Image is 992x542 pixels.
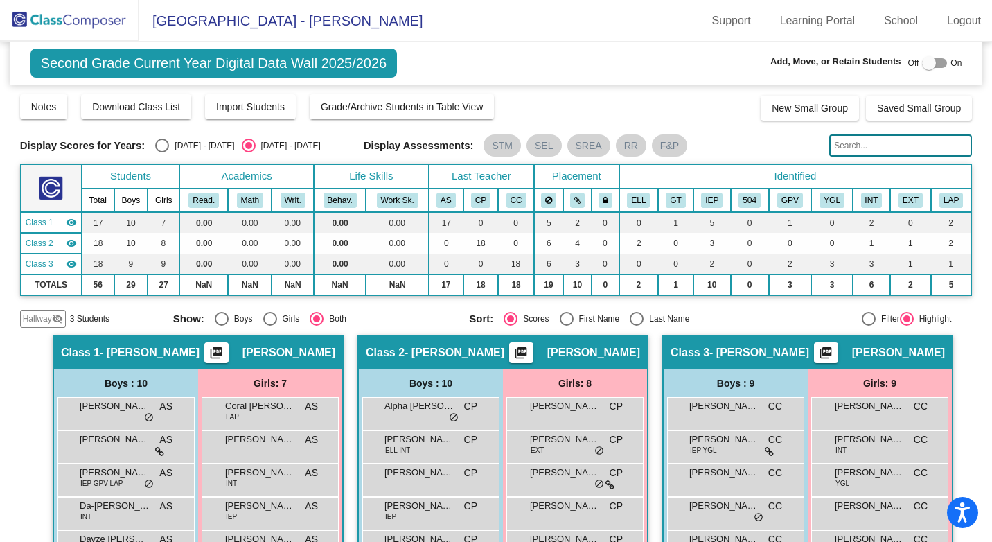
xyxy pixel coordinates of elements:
[148,274,179,295] td: 27
[777,193,803,208] button: GPV
[159,432,172,447] span: AS
[936,10,992,32] a: Logout
[530,466,599,480] span: [PERSON_NAME]
[761,96,859,121] button: New Small Group
[80,478,123,489] span: IEP GPV LAP
[179,212,228,233] td: 0.00
[769,233,812,254] td: 0
[658,212,693,233] td: 1
[563,274,592,295] td: 10
[70,313,109,325] span: 3 Students
[52,313,63,324] mat-icon: visibility_off
[769,10,867,32] a: Learning Portal
[772,103,848,114] span: New Small Group
[811,254,853,274] td: 3
[709,346,809,360] span: - [PERSON_NAME]
[829,134,972,157] input: Search...
[914,313,952,325] div: Highlight
[950,57,962,69] span: On
[890,189,931,212] th: Extrovert
[835,499,904,513] span: [PERSON_NAME]
[324,313,346,325] div: Both
[364,139,474,152] span: Display Assessments:
[652,134,687,157] mat-chip: F&P
[21,254,82,274] td: Christy Cooper - Cooper
[179,274,228,295] td: NaN
[30,49,398,78] span: Second Grade Current Year Digital Data Wall 2025/2026
[225,466,294,480] span: [PERSON_NAME]
[531,445,544,455] span: EXT
[835,445,847,455] span: INT
[592,233,619,254] td: 0
[148,189,179,212] th: Girls
[366,212,429,233] td: 0.00
[811,233,853,254] td: 0
[563,254,592,274] td: 3
[114,233,148,254] td: 10
[769,274,812,295] td: 3
[321,101,484,112] span: Grade/Archive Students in Table View
[242,346,335,360] span: [PERSON_NAME]
[808,369,952,397] div: Girls: 9
[530,432,599,446] span: [PERSON_NAME]
[931,274,971,295] td: 5
[237,193,263,208] button: Math
[664,369,808,397] div: Boys : 9
[82,233,114,254] td: 18
[314,254,366,274] td: 0.00
[179,233,228,254] td: 0.00
[384,432,454,446] span: [PERSON_NAME]
[377,193,418,208] button: Work Sk.
[148,254,179,274] td: 9
[228,254,272,274] td: 0.00
[228,212,272,233] td: 0.00
[139,10,423,32] span: [GEOGRAPHIC_DATA] - [PERSON_NAME]
[563,212,592,233] td: 2
[80,512,91,522] span: INT
[853,254,890,274] td: 3
[198,369,342,397] div: Girls: 7
[173,312,459,326] mat-radio-group: Select an option
[769,254,812,274] td: 2
[931,254,971,274] td: 1
[914,466,928,480] span: CC
[179,164,314,189] th: Academics
[877,103,961,114] span: Saved Small Group
[464,499,477,514] span: CP
[305,499,318,514] span: AS
[61,346,100,360] span: Class 1
[20,139,145,152] span: Display Scores for Years:
[610,499,623,514] span: CP
[464,466,477,480] span: CP
[914,499,928,514] span: CC
[811,274,853,295] td: 3
[471,193,490,208] button: CP
[690,445,717,455] span: IEP YGL
[21,212,82,233] td: Alissa Seaver - Seaver
[385,512,396,522] span: IEP
[159,399,172,414] span: AS
[811,212,853,233] td: 0
[429,254,463,274] td: 0
[82,274,114,295] td: 56
[405,346,504,360] span: - [PERSON_NAME]
[384,399,454,413] span: Alpha [PERSON_NAME]
[66,259,77,270] mat-icon: visibility
[92,101,180,112] span: Download Class List
[26,237,53,250] span: Class 2
[498,212,533,233] td: 0
[754,512,763,523] span: do_not_disturb_alt
[610,399,623,414] span: CP
[861,193,883,208] button: INT
[526,134,561,157] mat-chip: SEL
[114,212,148,233] td: 10
[114,274,148,295] td: 29
[701,193,723,208] button: IEP
[731,233,769,254] td: 0
[463,189,499,212] th: Christel Pitner
[768,432,782,447] span: CC
[689,399,759,413] span: [PERSON_NAME] [PERSON_NAME]
[272,212,313,233] td: 0.00
[484,134,521,157] mat-chip: STM
[314,274,366,295] td: NaN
